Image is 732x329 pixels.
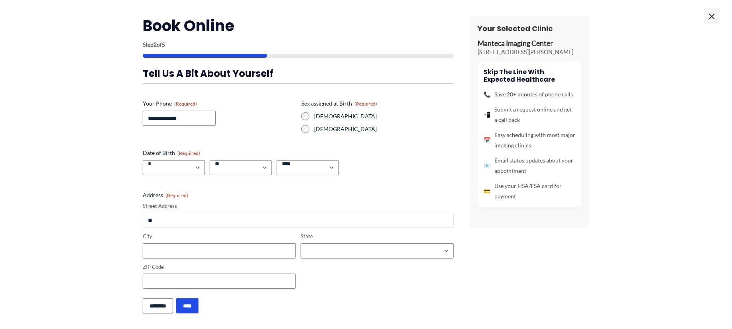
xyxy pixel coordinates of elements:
p: Manteca Imaging Center [478,39,581,48]
legend: Date of Birth [143,149,200,157]
li: Email status updates about your appointment [484,155,575,176]
span: (Required) [177,150,200,156]
span: 📧 [484,161,490,171]
span: 💳 [484,186,490,196]
span: 📅 [484,135,490,145]
label: [DEMOGRAPHIC_DATA] [314,125,454,133]
li: Submit a request online and get a call back [484,104,575,125]
legend: Sex assigned at Birth [301,100,377,108]
label: Your Phone [143,100,295,108]
label: ZIP Code [143,263,296,271]
li: Easy scheduling with most major imaging clinics [484,130,575,151]
label: City [143,233,296,240]
legend: Address [143,191,188,199]
h2: Book Online [143,16,454,35]
span: 5 [162,41,165,48]
p: [STREET_ADDRESS][PERSON_NAME] [478,48,581,56]
p: Step of [143,42,454,47]
span: 📲 [484,110,490,120]
label: State [301,233,454,240]
span: 2 [153,41,157,48]
span: (Required) [174,101,197,107]
span: × [704,8,720,24]
h4: Skip the line with Expected Healthcare [484,68,575,83]
span: (Required) [354,101,377,107]
h3: Your Selected Clinic [478,24,581,33]
h3: Tell us a bit about yourself [143,67,454,80]
label: Street Address [143,202,454,210]
span: 📞 [484,89,490,100]
span: (Required) [165,192,188,198]
li: Save 20+ minutes of phone calls [484,89,575,100]
label: [DEMOGRAPHIC_DATA] [314,112,454,120]
li: Use your HSA/FSA card for payment [484,181,575,202]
